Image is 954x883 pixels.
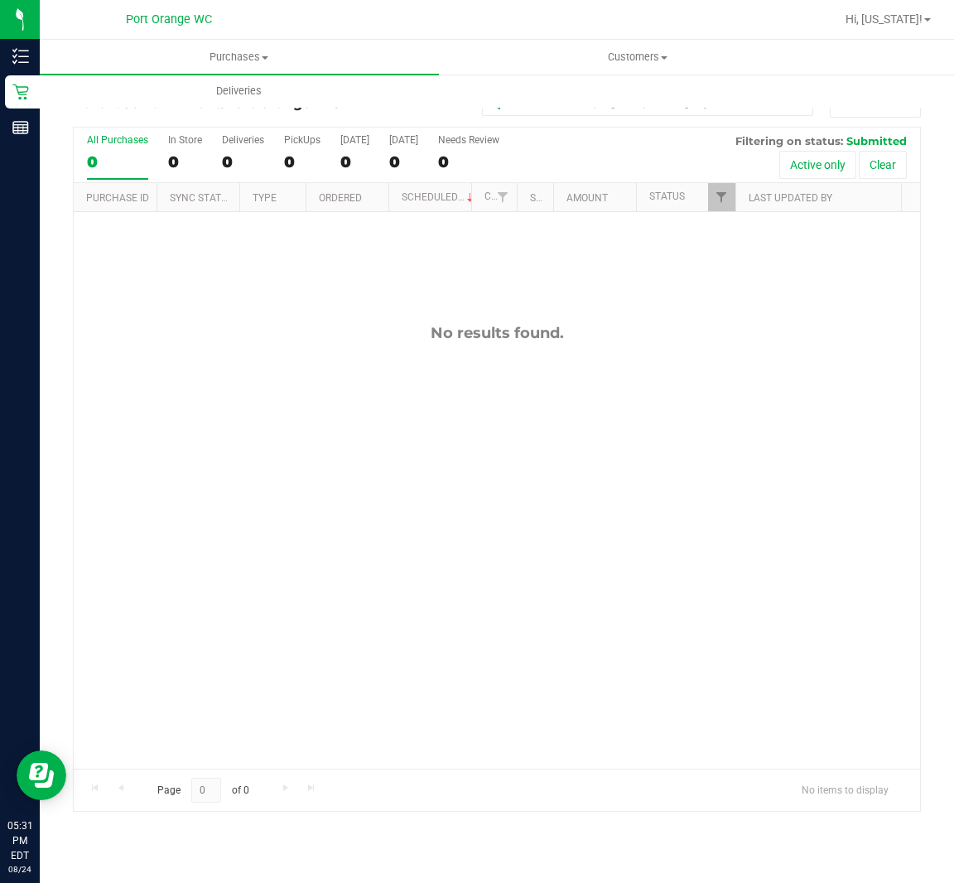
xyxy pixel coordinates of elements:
span: Page of 0 [143,778,263,803]
div: 0 [168,152,202,171]
p: 05:31 PM EDT [7,818,32,863]
h3: Purchase Fulfillment: [73,96,355,111]
inline-svg: Reports [12,119,29,136]
div: [DATE] [389,134,418,146]
a: Purchases [40,40,439,75]
inline-svg: Retail [12,84,29,100]
a: State Registry ID [530,192,617,204]
div: Deliveries [222,134,264,146]
span: Filtering on status: [735,134,843,147]
a: Purchase ID [86,192,149,204]
span: Submitted [846,134,907,147]
div: 0 [389,152,418,171]
div: [DATE] [340,134,369,146]
button: Clear [859,151,907,179]
inline-svg: Inventory [12,48,29,65]
a: Ordered [319,192,362,204]
div: 0 [87,152,148,171]
a: Deliveries [40,74,439,109]
a: Status [649,191,685,202]
div: PickUps [284,134,320,146]
a: Customers [439,40,838,75]
a: Customer [484,191,536,202]
button: Active only [779,151,856,179]
div: 0 [340,152,369,171]
span: No items to display [788,778,902,803]
a: Scheduled [402,191,477,203]
iframe: Resource center [17,750,66,800]
a: Sync Status [170,192,234,204]
div: 0 [222,152,264,171]
a: Type [253,192,277,204]
div: In Store [168,134,202,146]
div: Needs Review [438,134,499,146]
div: 0 [284,152,320,171]
a: Amount [566,192,608,204]
div: All Purchases [87,134,148,146]
span: Port Orange WC [126,12,212,27]
p: 08/24 [7,863,32,876]
span: Purchases [40,50,439,65]
span: Deliveries [194,84,284,99]
div: 0 [438,152,499,171]
span: Hi, [US_STATE]! [846,12,923,26]
div: No results found. [74,324,920,342]
span: Customers [440,50,837,65]
a: Last Updated By [749,192,832,204]
a: Filter [489,183,517,211]
a: Filter [708,183,735,211]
